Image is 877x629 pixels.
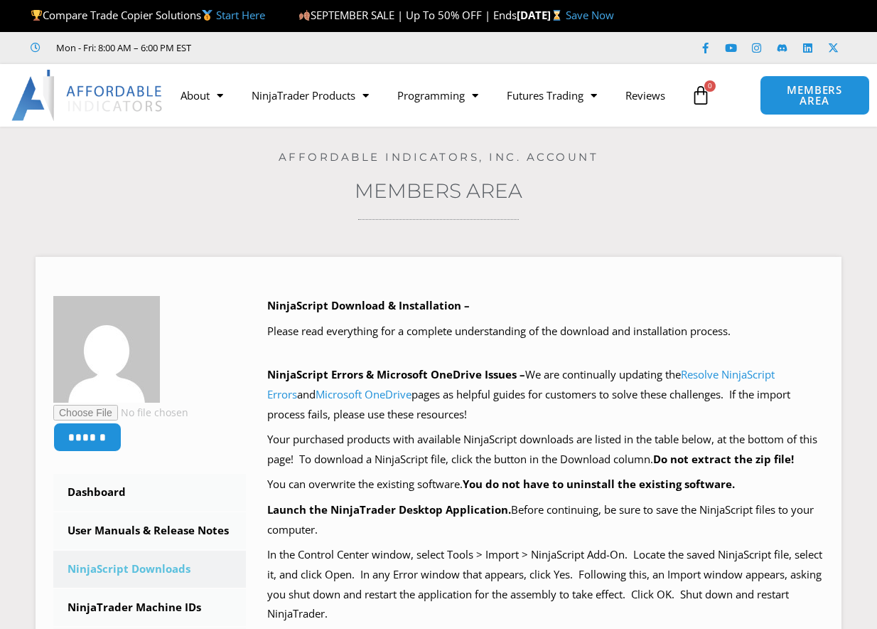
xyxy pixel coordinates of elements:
[267,367,775,401] a: Resolve NinjaScript Errors
[53,512,246,549] a: User Manuals & Release Notes
[53,296,160,403] img: d3a9283cb67e4051cba5e214917a53461f73f8f631ee358c4a0b8dcae241192e
[267,500,824,540] p: Before continuing, be sure to save the NinjaScript files to your computer.
[166,79,684,112] nav: Menu
[279,150,599,164] a: Affordable Indicators, Inc. Account
[760,75,870,115] a: MEMBERS AREA
[237,79,383,112] a: NinjaTrader Products
[517,8,566,22] strong: [DATE]
[267,430,824,470] p: Your purchased products with available NinjaScript downloads are listed in the table below, at th...
[611,79,679,112] a: Reviews
[704,80,716,92] span: 0
[267,298,470,312] b: NinjaScript Download & Installation –
[53,39,191,56] span: Mon - Fri: 8:00 AM – 6:00 PM EST
[31,8,265,22] span: Compare Trade Copier Solutions
[299,10,310,21] img: 🍂
[53,589,246,626] a: NinjaTrader Machine IDs
[267,322,824,342] p: Please read everything for a complete understanding of the download and installation process.
[552,10,562,21] img: ⌛
[653,452,794,466] b: Do not extract the zip file!
[53,474,246,511] a: Dashboard
[298,8,517,22] span: SEPTEMBER SALE | Up To 50% OFF | Ends
[53,551,246,588] a: NinjaScript Downloads
[216,8,265,22] a: Start Here
[11,70,164,121] img: LogoAI | Affordable Indicators – NinjaTrader
[463,477,735,491] b: You do not have to uninstall the existing software.
[267,365,824,425] p: We are continually updating the and pages as helpful guides for customers to solve these challeng...
[202,10,212,21] img: 🥇
[355,179,522,203] a: Members Area
[267,502,511,517] b: Launch the NinjaTrader Desktop Application.
[267,545,824,624] p: In the Control Center window, select Tools > Import > NinjaScript Add-On. Locate the saved NinjaS...
[267,367,525,381] b: NinjaScript Errors & Microsoft OneDrive Issues –
[566,8,614,22] a: Save Now
[493,79,611,112] a: Futures Trading
[31,10,42,21] img: 🏆
[267,475,824,495] p: You can overwrite the existing software.
[211,41,424,55] iframe: Customer reviews powered by Trustpilot
[775,85,855,106] span: MEMBERS AREA
[316,387,411,401] a: Microsoft OneDrive
[166,79,237,112] a: About
[669,75,732,116] a: 0
[383,79,493,112] a: Programming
